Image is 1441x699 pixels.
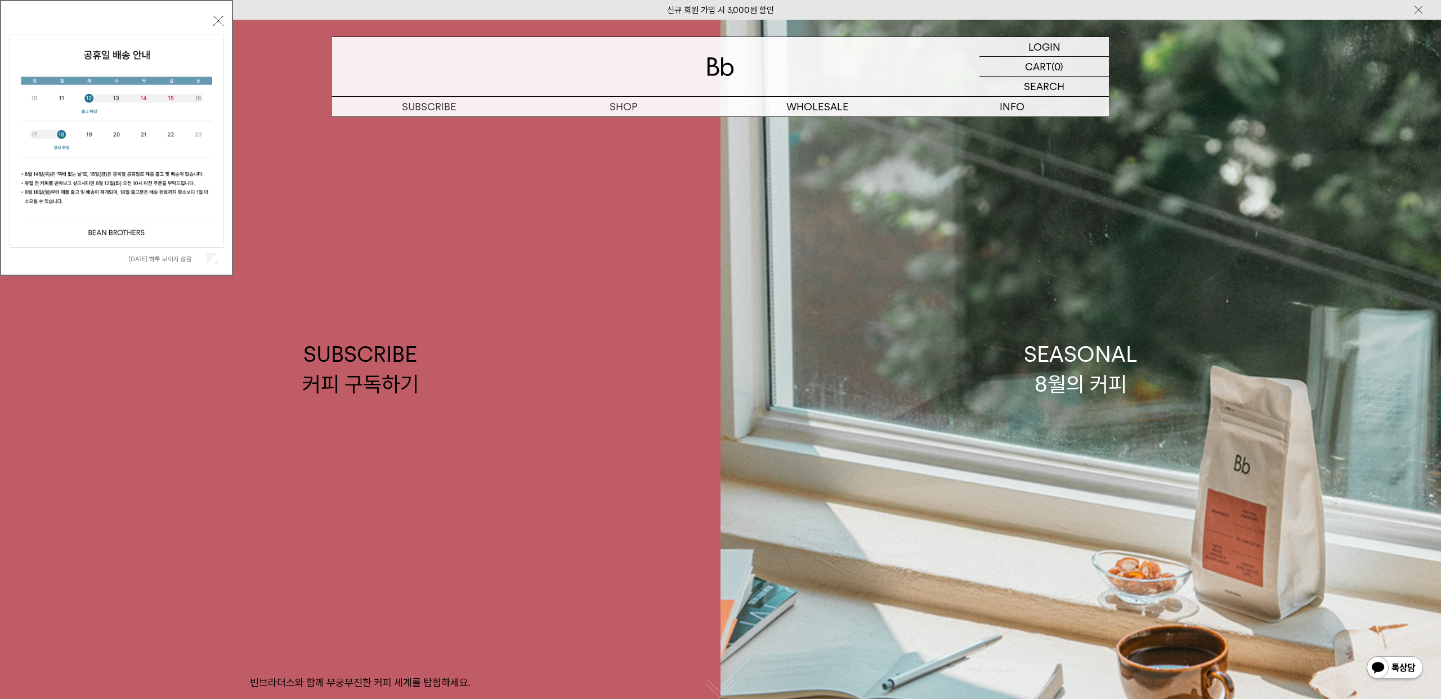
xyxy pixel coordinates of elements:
[526,97,720,116] a: SHOP
[10,34,223,247] img: cb63d4bbb2e6550c365f227fdc69b27f_113810.jpg
[979,57,1109,77] a: CART (0)
[128,255,204,263] label: [DATE] 하루 보이지 않음
[1366,655,1424,682] img: 카카오톡 채널 1:1 채팅 버튼
[302,339,419,399] div: SUBSCRIBE 커피 구독하기
[213,16,223,26] button: 닫기
[720,97,915,116] p: WHOLESALE
[1024,77,1064,96] p: SEARCH
[1051,57,1063,76] p: (0)
[979,37,1109,57] a: LOGIN
[915,97,1109,116] p: INFO
[332,97,526,116] a: SUBSCRIBE
[1024,339,1138,399] div: SEASONAL 8월의 커피
[707,57,734,76] img: 로고
[1025,57,1051,76] p: CART
[1028,37,1060,56] p: LOGIN
[667,5,774,15] a: 신규 회원 가입 시 3,000원 할인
